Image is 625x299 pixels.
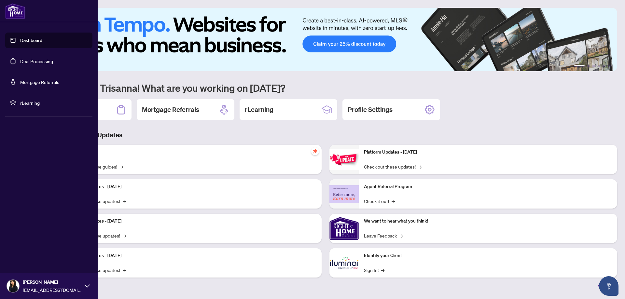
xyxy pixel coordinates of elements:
a: Sign In!→ [364,266,384,274]
p: Identify your Client [364,252,612,259]
a: Check out these updates!→ [364,163,422,170]
button: 4 [598,65,600,67]
a: Deal Processing [20,58,53,64]
img: Profile Icon [7,280,19,292]
h3: Brokerage & Industry Updates [34,130,617,140]
h2: Mortgage Referrals [142,105,199,114]
span: → [123,197,126,205]
span: → [392,197,395,205]
p: Platform Updates - [DATE] [68,183,316,190]
a: Dashboard [20,37,42,43]
img: Identify your Client [329,248,359,278]
a: Check it out!→ [364,197,395,205]
h1: Welcome back Trisanna! What are you working on [DATE]? [34,82,617,94]
span: → [418,163,422,170]
h2: rLearning [245,105,273,114]
img: Agent Referral Program [329,185,359,203]
p: Platform Updates - [DATE] [68,218,316,225]
button: Open asap [599,276,618,296]
p: Platform Updates - [DATE] [364,149,612,156]
img: We want to hear what you think! [329,214,359,243]
img: Slide 0 [34,8,617,71]
p: We want to hear what you think! [364,218,612,225]
span: → [120,163,123,170]
button: 2 [587,65,590,67]
button: 5 [603,65,605,67]
a: Mortgage Referrals [20,79,59,85]
button: 3 [592,65,595,67]
span: → [381,266,384,274]
img: logo [5,3,25,19]
span: rLearning [20,99,88,106]
p: Agent Referral Program [364,183,612,190]
span: → [123,232,126,239]
button: 1 [574,65,585,67]
span: → [123,266,126,274]
p: Platform Updates - [DATE] [68,252,316,259]
button: 6 [608,65,611,67]
p: Self-Help [68,149,316,156]
a: Leave Feedback→ [364,232,403,239]
img: Platform Updates - June 23, 2025 [329,149,359,170]
span: → [399,232,403,239]
span: pushpin [311,147,319,155]
h2: Profile Settings [348,105,393,114]
span: [PERSON_NAME] [23,279,81,286]
span: [EMAIL_ADDRESS][DOMAIN_NAME] [23,286,81,293]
